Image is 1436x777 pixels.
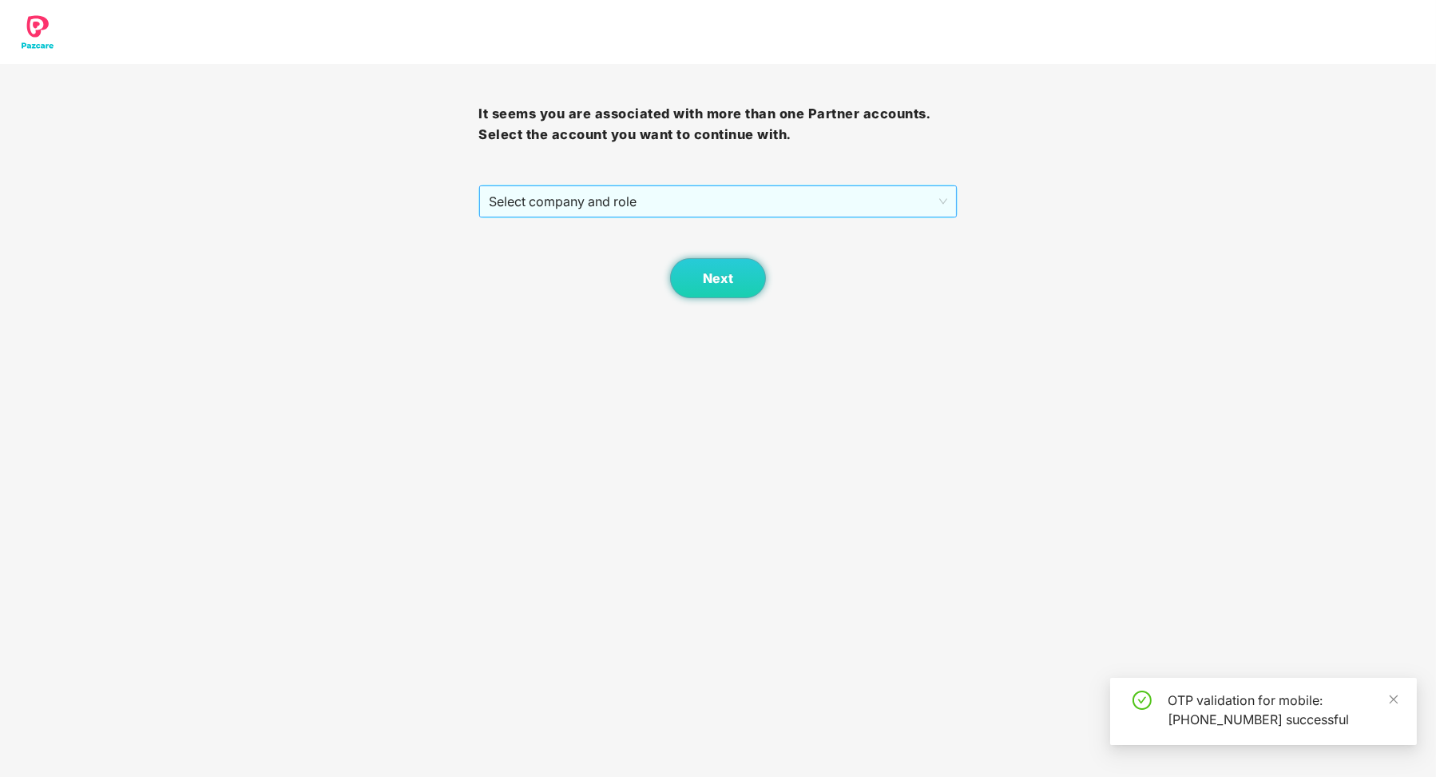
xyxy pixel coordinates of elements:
[478,104,957,145] h3: It seems you are associated with more than one Partner accounts. Select the account you want to c...
[670,258,766,298] button: Next
[489,186,946,217] span: Select company and role
[703,271,733,286] span: Next
[1168,691,1398,729] div: OTP validation for mobile: [PHONE_NUMBER] successful
[1388,694,1399,705] span: close
[1133,691,1152,710] span: check-circle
